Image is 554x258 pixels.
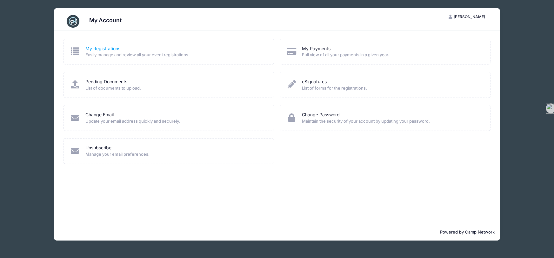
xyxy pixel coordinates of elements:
p: Powered by Camp Network [59,229,495,235]
a: My Registrations [85,45,120,52]
span: Full view of all your payments in a given year. [302,52,482,58]
span: Manage your email preferences. [85,151,265,158]
a: Unsubscribe [85,145,111,151]
button: [PERSON_NAME] [443,11,491,22]
a: Pending Documents [85,78,127,85]
h3: My Account [89,17,122,24]
span: Update your email address quickly and securely. [85,118,265,125]
a: eSignatures [302,78,327,85]
a: Change Password [302,112,340,118]
span: List of forms for the registrations. [302,85,482,92]
span: [PERSON_NAME] [454,14,485,19]
img: CampNetwork [67,15,79,28]
span: List of documents to upload. [85,85,265,92]
a: Change Email [85,112,114,118]
span: Easily manage and review all your event registrations. [85,52,265,58]
span: Maintain the security of your account by updating your password. [302,118,482,125]
a: My Payments [302,45,330,52]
